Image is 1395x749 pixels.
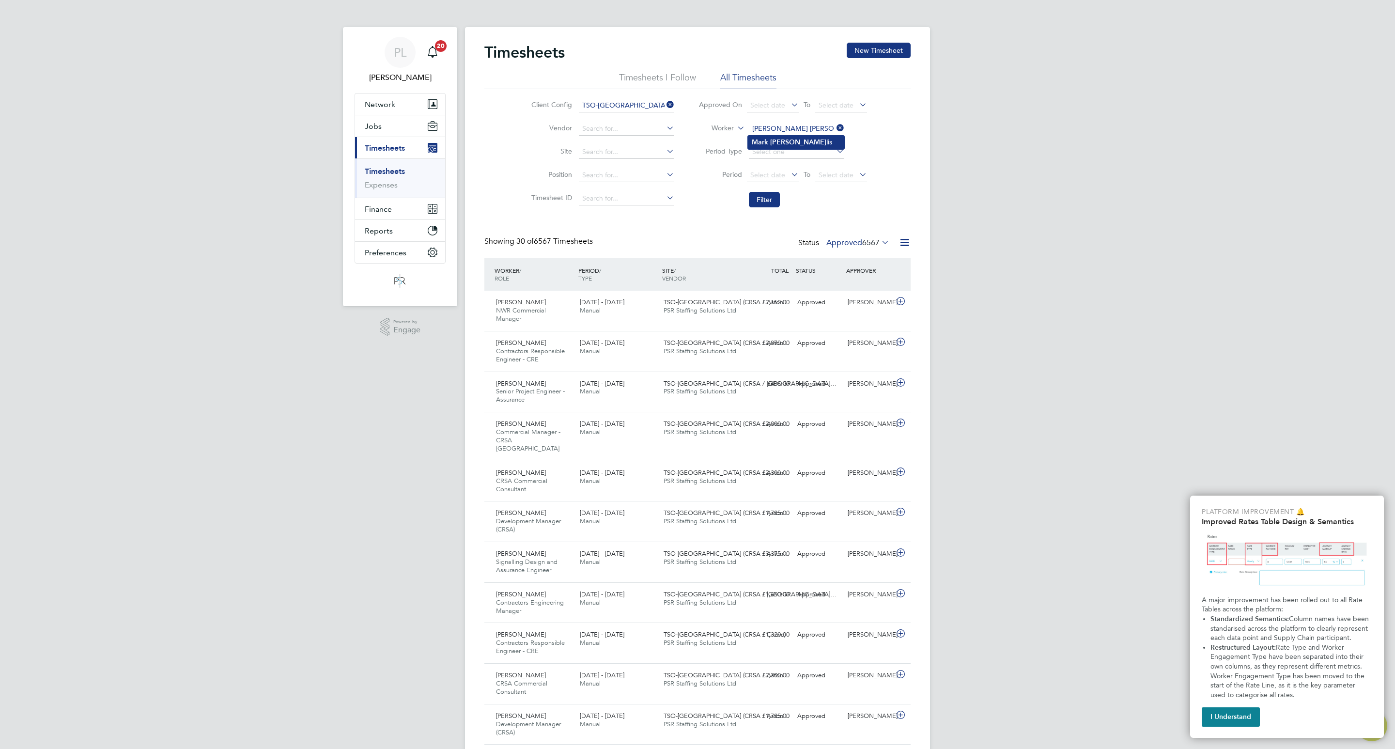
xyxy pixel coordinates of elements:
[844,465,894,481] div: [PERSON_NAME]
[580,679,601,687] span: Manual
[743,295,793,311] div: £2,162.00
[496,679,547,696] span: CRSA Commercial Consultant
[743,335,793,351] div: £2,070.00
[819,101,853,109] span: Select date
[743,505,793,521] div: £1,725.00
[698,147,742,156] label: Period Type
[619,72,696,89] li: Timesheets I Follow
[579,122,674,136] input: Search for...
[664,298,790,306] span: TSO-[GEOGRAPHIC_DATA] (CRSA / Aston…
[844,587,894,603] div: [PERSON_NAME]
[496,671,546,679] span: [PERSON_NAME]
[862,238,880,248] span: 6567
[496,298,546,306] span: [PERSON_NAME]
[355,273,446,289] a: Go to home page
[580,509,624,517] span: [DATE] - [DATE]
[1202,530,1372,592] img: Updated Rates Table Design & Semantics
[580,347,601,355] span: Manual
[793,416,844,432] div: Approved
[664,720,736,728] span: PSR Staffing Solutions Ltd
[365,143,405,153] span: Timesheets
[496,339,546,347] span: [PERSON_NAME]
[484,43,565,62] h2: Timesheets
[660,262,744,287] div: SITE
[662,274,686,282] span: VENDOR
[664,549,790,558] span: TSO-[GEOGRAPHIC_DATA] (CRSA / Aston…
[579,99,674,112] input: Search for...
[365,122,382,131] span: Jobs
[664,387,736,395] span: PSR Staffing Solutions Ltd
[496,420,546,428] span: [PERSON_NAME]
[580,630,624,639] span: [DATE] - [DATE]
[664,379,837,388] span: TSO-[GEOGRAPHIC_DATA] (CRSA / [GEOGRAPHIC_DATA]…
[580,671,624,679] span: [DATE] - [DATE]
[664,712,790,720] span: TSO-[GEOGRAPHIC_DATA] (CRSA / Aston…
[496,468,546,477] span: [PERSON_NAME]
[748,136,844,149] li: lis
[1190,496,1384,738] div: Improved Rate Table Semantics
[844,295,894,311] div: [PERSON_NAME]
[720,72,776,89] li: All Timesheets
[743,546,793,562] div: £3,375.00
[743,708,793,724] div: £1,725.00
[365,248,406,257] span: Preferences
[793,587,844,603] div: Approved
[495,274,509,282] span: ROLE
[749,122,844,136] input: Search for...
[496,558,558,574] span: Signalling Design and Assurance Engineer
[844,505,894,521] div: [PERSON_NAME]
[496,306,546,323] span: NWR Commercial Manager
[528,170,572,179] label: Position
[1202,507,1372,517] p: Platform Improvement 🔔
[844,668,894,684] div: [PERSON_NAME]
[579,169,674,182] input: Search for...
[844,416,894,432] div: [PERSON_NAME]
[844,627,894,643] div: [PERSON_NAME]
[365,204,392,214] span: Finance
[496,590,546,598] span: [PERSON_NAME]
[819,171,853,179] span: Select date
[496,477,547,493] span: CRSA Commercial Consultant
[664,679,736,687] span: PSR Staffing Solutions Ltd
[798,236,891,250] div: Status
[793,627,844,643] div: Approved
[793,295,844,311] div: Approved
[664,509,790,517] span: TSO-[GEOGRAPHIC_DATA] (CRSA / Aston…
[826,238,889,248] label: Approved
[664,671,790,679] span: TSO-[GEOGRAPHIC_DATA] (CRSA / Aston…
[580,639,601,647] span: Manual
[393,326,420,334] span: Engage
[528,100,572,109] label: Client Config
[580,306,601,314] span: Manual
[496,379,546,388] span: [PERSON_NAME]
[391,273,409,289] img: psrsolutions-logo-retina.png
[365,167,405,176] a: Timesheets
[844,546,894,562] div: [PERSON_NAME]
[752,138,768,146] b: Mark
[519,266,521,274] span: /
[793,376,844,392] div: Approved
[743,627,793,643] div: £1,320.00
[793,505,844,521] div: Approved
[664,428,736,436] span: PSR Staffing Solutions Ltd
[580,558,601,566] span: Manual
[576,262,660,287] div: PERIOD
[496,712,546,720] span: [PERSON_NAME]
[743,416,793,432] div: £2,000.00
[743,668,793,684] div: £2,300.00
[1210,643,1366,699] span: Rate Type and Worker Engagement Type have been separated into their own columns, as they represen...
[770,138,826,146] b: [PERSON_NAME]
[844,262,894,279] div: APPROVER
[793,668,844,684] div: Approved
[580,590,624,598] span: [DATE] - [DATE]
[664,517,736,525] span: PSR Staffing Solutions Ltd
[743,376,793,392] div: £486.00
[528,193,572,202] label: Timesheet ID
[365,180,398,189] a: Expenses
[1202,595,1372,614] p: A major improvement has been rolled out to all Rate Tables across the platform:
[793,262,844,279] div: STATUS
[580,517,601,525] span: Manual
[580,339,624,347] span: [DATE] - [DATE]
[393,318,420,326] span: Powered by
[750,101,785,109] span: Select date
